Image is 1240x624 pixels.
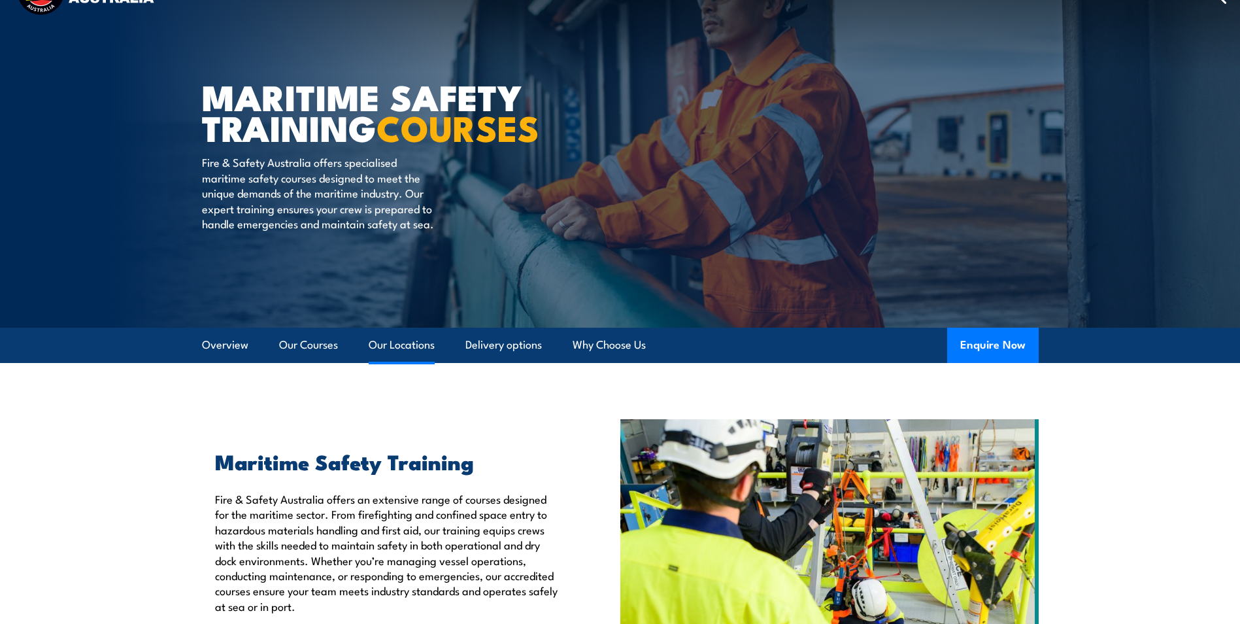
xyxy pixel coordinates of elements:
a: Delivery options [465,328,542,362]
button: Enquire Now [947,328,1039,363]
strong: COURSES [377,99,539,154]
a: Our Locations [369,328,435,362]
h1: MARITIME SAFETY TRAINING [202,81,525,142]
p: Fire & Safety Australia offers specialised maritime safety courses designed to meet the unique de... [202,154,441,231]
a: Why Choose Us [573,328,646,362]
h2: Maritime Safety Training [215,452,560,470]
a: Overview [202,328,248,362]
p: Fire & Safety Australia offers an extensive range of courses designed for the maritime sector. Fr... [215,491,560,614]
a: Our Courses [279,328,338,362]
